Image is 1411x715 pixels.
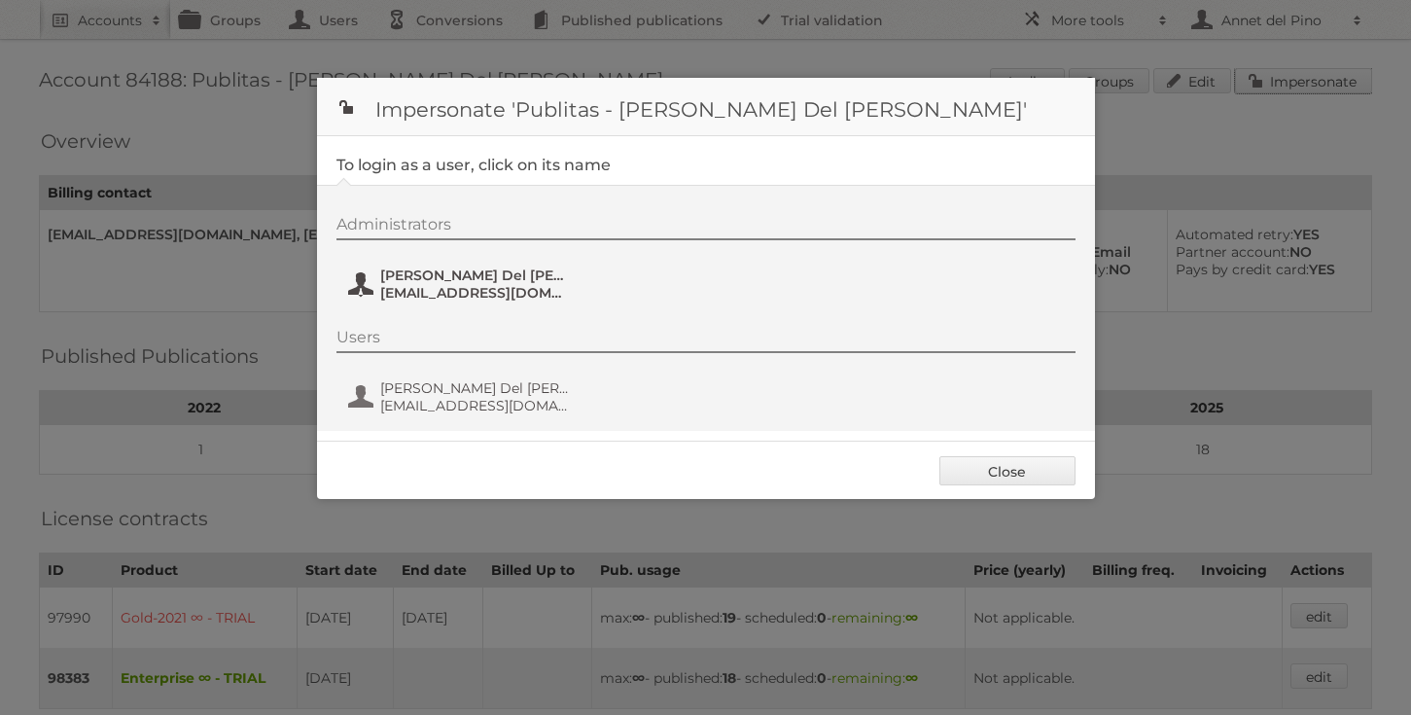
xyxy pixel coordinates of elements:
[380,267,569,284] span: [PERSON_NAME] Del [PERSON_NAME]
[336,215,1076,240] div: Administrators
[336,328,1076,353] div: Users
[346,265,575,304] button: [PERSON_NAME] Del [PERSON_NAME] [EMAIL_ADDRESS][DOMAIN_NAME]
[346,377,575,416] button: [PERSON_NAME] Del [PERSON_NAME] [EMAIL_ADDRESS][DOMAIN_NAME]
[317,78,1095,136] h1: Impersonate 'Publitas - [PERSON_NAME] Del [PERSON_NAME]'
[939,456,1076,485] a: Close
[380,379,569,397] span: [PERSON_NAME] Del [PERSON_NAME]
[380,284,569,302] span: [EMAIL_ADDRESS][DOMAIN_NAME]
[336,156,611,174] legend: To login as a user, click on its name
[380,397,569,414] span: [EMAIL_ADDRESS][DOMAIN_NAME]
